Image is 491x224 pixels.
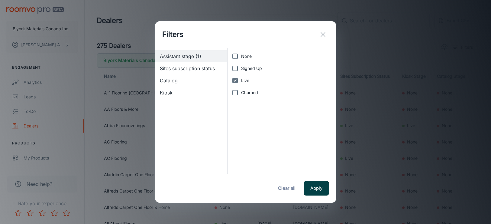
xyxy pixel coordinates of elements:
[241,53,252,60] span: None
[317,28,329,41] button: exit
[162,29,183,40] h1: Filters
[241,77,249,84] span: Live
[241,65,262,72] span: Signed Up
[275,181,299,196] button: Clear all
[155,50,228,62] div: Assistant stage (1)
[155,74,228,87] div: Catalog
[160,65,223,72] span: Sites subscription status
[155,87,228,99] div: Kiosk
[241,89,258,96] span: Churned
[160,77,223,84] span: Catalog
[155,62,228,74] div: Sites subscription status
[304,181,329,196] button: Apply
[160,89,223,96] span: Kiosk
[160,53,223,60] span: Assistant stage (1)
